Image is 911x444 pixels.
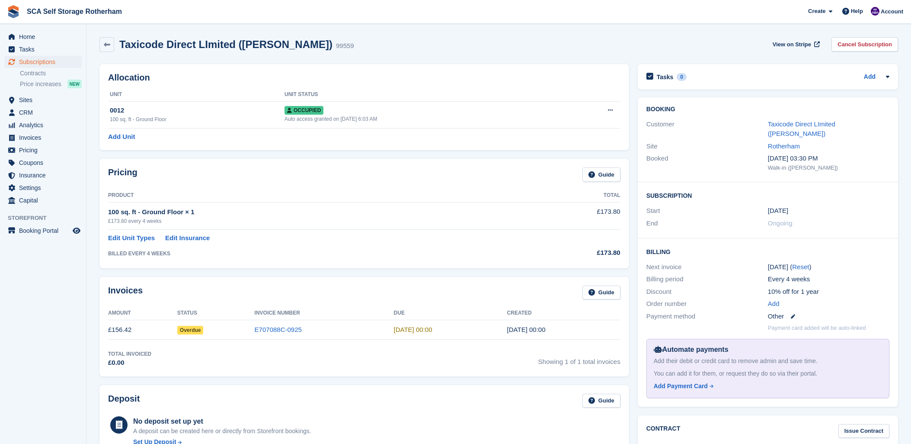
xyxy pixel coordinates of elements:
a: Edit Unit Types [108,233,155,243]
a: Contracts [20,69,82,77]
a: menu [4,169,82,181]
div: BILLED EVERY 4 WEEKS [108,250,524,257]
div: Discount [646,287,768,297]
a: Price increases NEW [20,79,82,89]
a: menu [4,56,82,68]
div: 0012 [110,106,284,116]
div: Automate payments [654,344,882,355]
a: Issue Contract [838,424,889,438]
a: View on Stripe [769,37,821,51]
a: menu [4,225,82,237]
div: Next invoice [646,262,768,272]
div: Booked [646,154,768,172]
div: Other [768,312,889,322]
h2: Deposit [108,394,140,408]
a: Taxicode Direct LImited ([PERSON_NAME]) [768,120,835,138]
h2: Billing [646,247,889,256]
a: Reset [792,263,809,270]
a: menu [4,119,82,131]
th: Due [394,306,507,320]
a: E707088C-0925 [255,326,302,333]
h2: Tasks [657,73,674,81]
div: Start [646,206,768,216]
span: Ongoing [768,219,793,227]
div: Site [646,142,768,151]
h2: Contract [646,424,681,438]
div: Payment method [646,312,768,322]
span: Create [808,7,825,16]
span: CRM [19,106,71,119]
h2: Taxicode Direct LImited ([PERSON_NAME]) [119,39,332,50]
h2: Subscription [646,191,889,199]
time: 2025-08-31 23:00:00 UTC [768,206,788,216]
span: Insurance [19,169,71,181]
th: Invoice Number [255,306,394,320]
th: Amount [108,306,177,320]
div: £0.00 [108,358,151,368]
span: Settings [19,182,71,194]
div: 99559 [336,41,354,51]
div: Add their debit or credit card to remove admin and save time. [654,357,882,366]
div: Add Payment Card [654,382,708,391]
a: Edit Insurance [165,233,210,243]
div: Walk-in ([PERSON_NAME]) [768,164,889,172]
a: Add [864,72,876,82]
p: A deposit can be created here or directly from Storefront bookings. [133,427,311,436]
td: £173.80 [524,202,620,229]
div: No deposit set up yet [133,416,311,427]
a: Add [768,299,780,309]
span: Occupied [284,106,323,115]
div: Billing period [646,274,768,284]
div: Every 4 weeks [768,274,889,284]
th: Unit [108,88,284,102]
img: Kelly Neesham [871,7,879,16]
div: NEW [67,80,82,88]
th: Status [177,306,255,320]
a: menu [4,31,82,43]
span: Price increases [20,80,61,88]
a: Cancel Subscription [831,37,898,51]
div: You can add it for them, or request they do so via their portal. [654,369,882,378]
div: Order number [646,299,768,309]
a: menu [4,106,82,119]
div: Total Invoiced [108,350,151,358]
a: menu [4,43,82,55]
div: [DATE] ( ) [768,262,889,272]
span: Overdue [177,326,204,335]
span: Storefront [8,214,86,222]
span: Showing 1 of 1 total invoices [538,350,620,368]
div: 0 [677,73,687,81]
th: Created [507,306,620,320]
span: View on Stripe [773,40,811,49]
h2: Invoices [108,286,143,300]
td: £156.42 [108,320,177,340]
div: End [646,219,768,228]
h2: Booking [646,106,889,113]
a: SCA Self Storage Rotherham [23,4,125,19]
time: 2025-08-31 23:00:26 UTC [507,326,546,333]
img: stora-icon-8386f47178a22dfd0bd8f6a31ec36ba5ce8667c1dd55bd0f319d3a0aa187defe.svg [7,5,20,18]
div: 100 sq. ft - Ground Floor × 1 [108,207,524,217]
a: menu [4,94,82,106]
div: £173.80 every 4 weeks [108,217,524,225]
p: Payment card added will be auto-linked [768,324,866,332]
div: Customer [646,119,768,139]
span: Analytics [19,119,71,131]
span: Booking Portal [19,225,71,237]
div: 100 sq. ft - Ground Floor [110,116,284,123]
time: 2025-09-01 23:00:00 UTC [394,326,432,333]
a: menu [4,182,82,194]
div: Auto access granted on [DATE] 6:03 AM [284,115,566,123]
span: Help [851,7,863,16]
div: [DATE] 03:30 PM [768,154,889,164]
a: Guide [582,167,620,182]
span: Invoices [19,132,71,144]
a: menu [4,194,82,206]
span: Sites [19,94,71,106]
a: Add Unit [108,132,135,142]
h2: Pricing [108,167,137,182]
div: 10% off for 1 year [768,287,889,297]
span: Home [19,31,71,43]
h2: Allocation [108,73,620,83]
th: Unit Status [284,88,566,102]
